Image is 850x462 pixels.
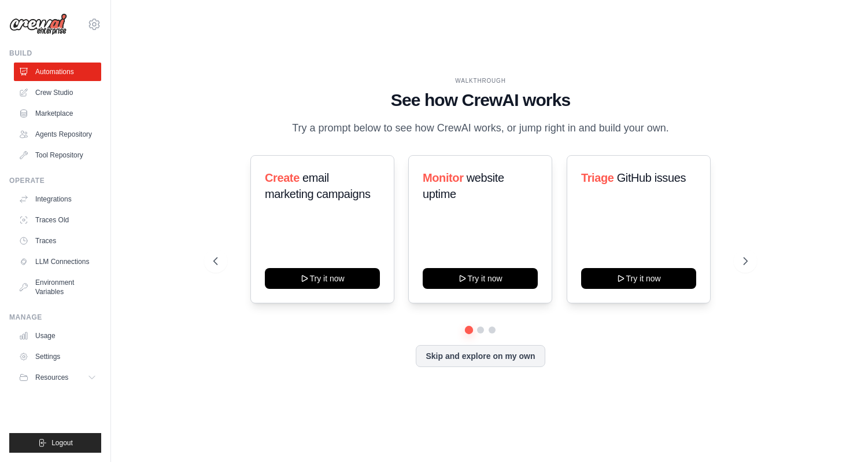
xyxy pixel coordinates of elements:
div: WALKTHROUGH [213,76,747,85]
div: Operate [9,176,101,185]
button: Try it now [581,268,696,289]
img: Logo [9,13,67,35]
span: Logout [51,438,73,448]
span: Monitor [423,171,464,184]
a: LLM Connections [14,252,101,271]
a: Marketplace [14,104,101,123]
button: Try it now [423,268,538,289]
button: Try it now [265,268,380,289]
div: Manage [9,313,101,322]
h1: See how CrewAI works [213,90,747,111]
span: GitHub issues [616,171,685,184]
span: Resources [35,373,68,382]
button: Skip and explore on my own [416,345,545,367]
a: Environment Variables [14,273,101,301]
span: Create [265,171,300,184]
a: Usage [14,327,101,345]
button: Resources [14,368,101,387]
a: Crew Studio [14,83,101,102]
button: Logout [9,433,101,453]
div: Build [9,49,101,58]
a: Traces Old [14,211,101,229]
a: Tool Repository [14,146,101,164]
a: Agents Repository [14,125,101,144]
a: Traces [14,232,101,250]
a: Integrations [14,190,101,208]
p: Try a prompt below to see how CrewAI works, or jump right in and build your own. [286,120,675,137]
span: Triage [581,171,614,184]
a: Automations [14,63,101,81]
a: Settings [14,347,101,366]
span: email marketing campaigns [265,171,371,200]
